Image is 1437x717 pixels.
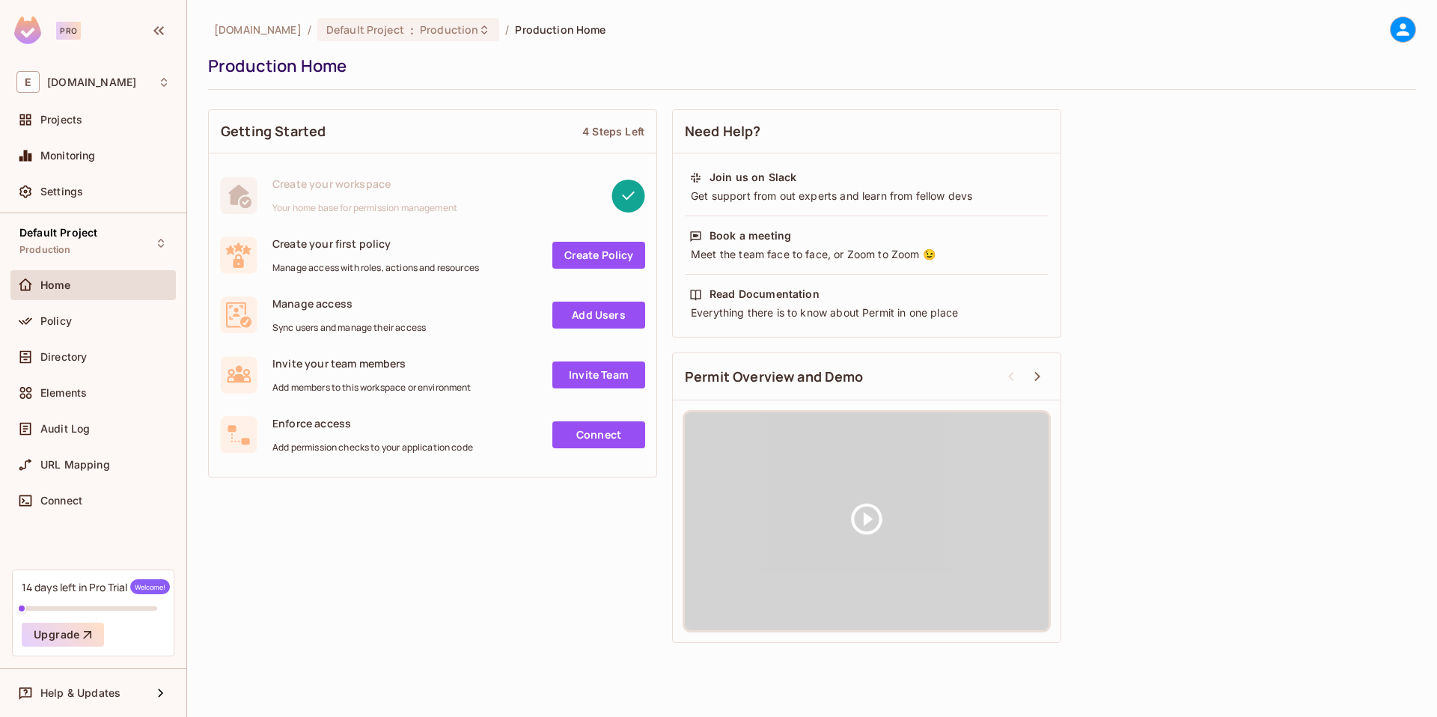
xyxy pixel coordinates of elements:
[272,237,479,251] span: Create your first policy
[272,322,426,334] span: Sync users and manage their access
[22,623,104,647] button: Upgrade
[40,351,87,363] span: Directory
[40,279,71,291] span: Home
[272,262,479,274] span: Manage access with roles, actions and resources
[582,124,644,138] div: 4 Steps Left
[420,22,478,37] span: Production
[326,22,404,37] span: Default Project
[14,16,41,44] img: SReyMgAAAABJRU5ErkJggg==
[40,186,83,198] span: Settings
[40,495,82,507] span: Connect
[272,442,473,454] span: Add permission checks to your application code
[40,315,72,327] span: Policy
[685,367,864,386] span: Permit Overview and Demo
[19,227,97,239] span: Default Project
[130,579,170,594] span: Welcome!
[552,421,645,448] a: Connect
[272,177,457,191] span: Create your workspace
[308,22,311,37] li: /
[272,296,426,311] span: Manage access
[47,76,136,88] span: Workspace: example.com
[272,202,457,214] span: Your home base for permission management
[710,287,820,302] div: Read Documentation
[56,22,81,40] div: Pro
[710,228,791,243] div: Book a meeting
[689,189,1044,204] div: Get support from out experts and learn from fellow devs
[208,55,1409,77] div: Production Home
[552,361,645,388] a: Invite Team
[505,22,509,37] li: /
[40,387,87,399] span: Elements
[40,150,96,162] span: Monitoring
[40,687,120,699] span: Help & Updates
[16,71,40,93] span: E
[685,122,761,141] span: Need Help?
[221,122,326,141] span: Getting Started
[409,24,415,36] span: :
[214,22,302,37] span: the active workspace
[40,423,90,435] span: Audit Log
[19,244,71,256] span: Production
[272,416,473,430] span: Enforce access
[40,114,82,126] span: Projects
[22,579,170,594] div: 14 days left in Pro Trial
[552,242,645,269] a: Create Policy
[515,22,605,37] span: Production Home
[40,459,110,471] span: URL Mapping
[689,305,1044,320] div: Everything there is to know about Permit in one place
[689,247,1044,262] div: Meet the team face to face, or Zoom to Zoom 😉
[710,170,796,185] div: Join us on Slack
[552,302,645,329] a: Add Users
[272,382,472,394] span: Add members to this workspace or environment
[272,356,472,370] span: Invite your team members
